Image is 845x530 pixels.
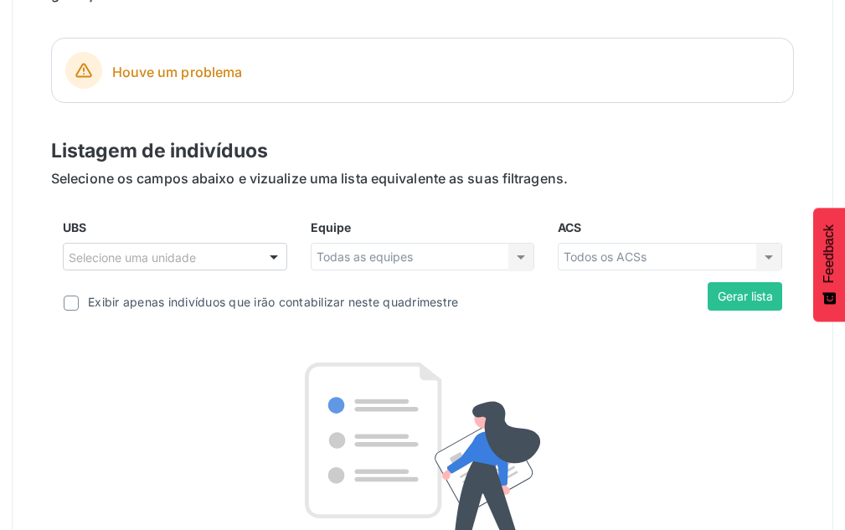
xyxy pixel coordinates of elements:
button: Feedback - Mostrar pesquisa [813,208,845,322]
label: ACS [558,219,581,236]
label: UBS [63,219,86,236]
span: Listagem de indivíduos [51,139,268,162]
label: Equipe [311,219,351,236]
span: Feedback [822,224,837,283]
span: Houve um problema [112,62,780,82]
span: Selecione uma unidade [69,249,196,266]
button: Gerar lista [708,282,782,311]
span: Selecione os campos abaixo e vizualize uma lista equivalente as suas filtragens. [51,170,568,187]
div: Exibir apenas indivíduos que irão contabilizar neste quadrimestre [88,293,458,311]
